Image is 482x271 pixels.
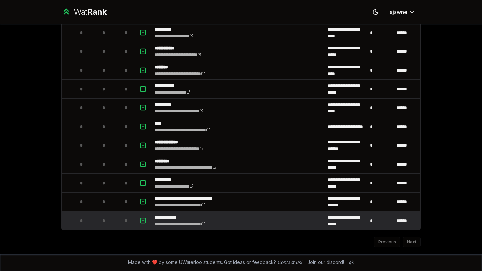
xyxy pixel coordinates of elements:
[390,8,407,16] span: ajawne
[61,7,107,17] a: WatRank
[128,259,302,266] span: Made with ❤️ by some UWaterloo students. Got ideas or feedback?
[307,259,344,266] div: Join our discord!
[384,6,421,18] button: ajawne
[74,7,107,17] div: Wat
[87,7,107,16] span: Rank
[277,259,302,265] a: Contact us!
